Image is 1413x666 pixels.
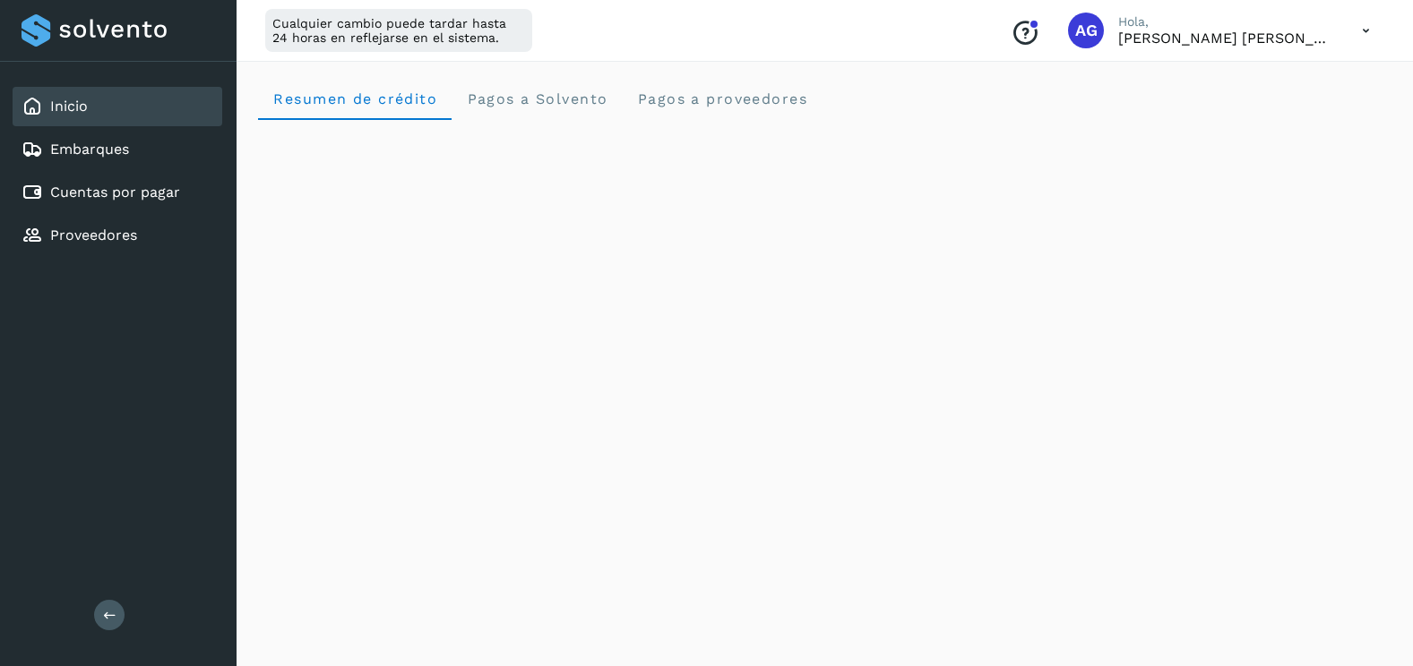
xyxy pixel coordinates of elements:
[466,90,607,107] span: Pagos a Solvento
[13,216,222,255] div: Proveedores
[50,141,129,158] a: Embarques
[50,184,180,201] a: Cuentas por pagar
[13,173,222,212] div: Cuentas por pagar
[50,98,88,115] a: Inicio
[1118,14,1333,30] p: Hola,
[265,9,532,52] div: Cualquier cambio puede tardar hasta 24 horas en reflejarse en el sistema.
[13,87,222,126] div: Inicio
[1118,30,1333,47] p: Abigail Gonzalez Leon
[272,90,437,107] span: Resumen de crédito
[13,130,222,169] div: Embarques
[50,226,137,243] a: Proveedores
[636,90,807,107] span: Pagos a proveedores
